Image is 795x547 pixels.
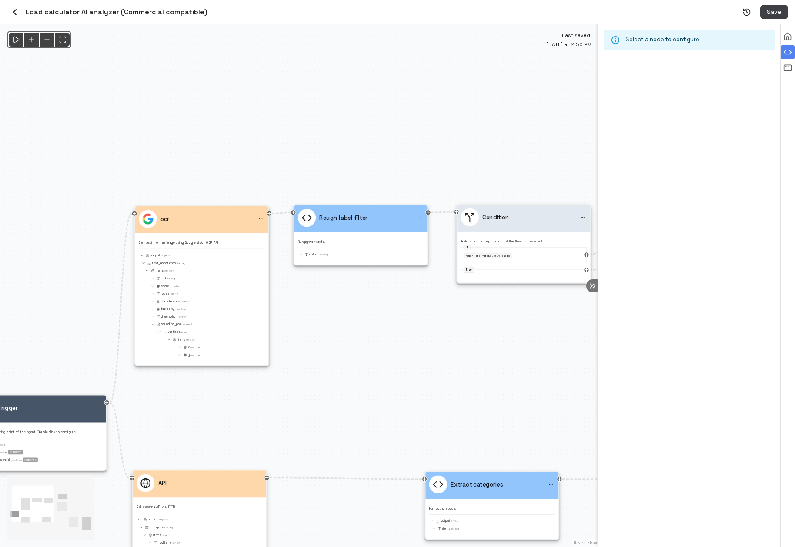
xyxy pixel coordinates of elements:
a: React Flow attribution [574,540,597,545]
p: score [161,284,169,289]
div: View all agent runs [781,61,795,75]
p: confidence [161,299,177,304]
div: Drag to connect to next node or add new node [267,211,272,216]
p: Get text from an image using Google Vision OCR API [139,241,264,245]
p: text_annotations [152,261,177,265]
p: items [153,533,161,537]
p: Condition [482,213,509,221]
div: Drag to connect to dependent node [291,210,296,215]
p: Build condition logic to control the flow of the agent. [461,239,587,244]
g: Edge from trigger-x6EAmuc_I to node-TQfBYsI_Q [110,214,132,403]
p: Rough label filter [319,214,367,222]
p: Run python code. [429,506,555,511]
p: output [309,252,319,257]
p: y [188,353,190,357]
p: Call external API via HTTP. [137,505,262,510]
p: items [177,338,185,342]
span: Object [186,337,195,342]
p: rooName [159,540,171,545]
div: Drag to connect to dependent node [422,477,427,482]
button: menu [547,480,555,489]
div: Drag to connect to next node or add new node [425,210,431,215]
span: Object [164,268,174,273]
span: String [178,314,187,319]
span: Array [451,519,458,524]
p: x [188,345,190,349]
button: menu [257,215,265,223]
div: Drag to connect to dependent node [129,475,134,480]
div: Drag to connect to next node or add new node [557,477,562,482]
span: Object [161,253,170,258]
span: Number [178,299,189,304]
g: Edge from node-1i5em0tnbxrI to node-8u6486G7IE6y [270,478,422,479]
p: locale [161,292,170,296]
p: If [466,245,468,250]
button: menu [416,214,424,222]
span: Array [180,330,188,335]
div: Select a node to configure [625,32,699,48]
p: Else [466,268,472,272]
p: vertices [168,330,180,334]
p: items [442,527,450,531]
span: String [451,527,459,531]
span: Number [190,352,201,357]
span: Object [183,322,192,327]
span: Array [178,261,186,265]
p: bounding_poly [161,322,182,327]
span: Mon, Oct 13, 2025 14:50 [546,40,592,49]
p: Extract categories [451,480,503,489]
p: rough-label-filter.output is none [466,254,510,258]
span: String [170,292,179,296]
div: Drag to connect to next node or add new node [264,475,269,480]
span: Array [166,525,174,530]
span: String [172,540,180,545]
p: categories [150,525,165,530]
p: description [161,315,177,319]
p: ocr [160,215,170,223]
span: Object [159,517,168,522]
span: Last saved: [562,31,592,40]
p: Run python code. [298,239,424,244]
div: Overall configuration and settings of the agent [781,30,795,44]
p: output [148,518,158,522]
button: menu [254,479,263,487]
p: mid [161,276,166,281]
button: menu [578,213,587,221]
span: Number [190,345,201,350]
g: Edge from trigger-x6EAmuc_I to node-1i5em0tnbxrI [110,403,130,478]
p: output [441,519,451,524]
div: Drag to connect to next node or add new node [584,267,589,272]
span: Number [176,307,187,312]
span: Number [170,284,181,289]
span: String [320,252,328,257]
div: Drag to connect to dependent node [454,209,459,215]
div: Drag to connect to dependent node [132,211,137,216]
div: Drag to connect to next node or add new node [584,252,589,257]
span: String [167,276,175,281]
p: items [156,269,164,273]
p: API [158,479,167,487]
span: Object [162,533,171,537]
p: topicality [161,307,175,311]
div: Configure a node [781,45,795,59]
div: rough-label-filter.output is none [464,253,512,258]
p: output [150,253,160,258]
g: Edge from node-TQfBYsI_Q to node-WXRC59Sk8 [272,212,291,213]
